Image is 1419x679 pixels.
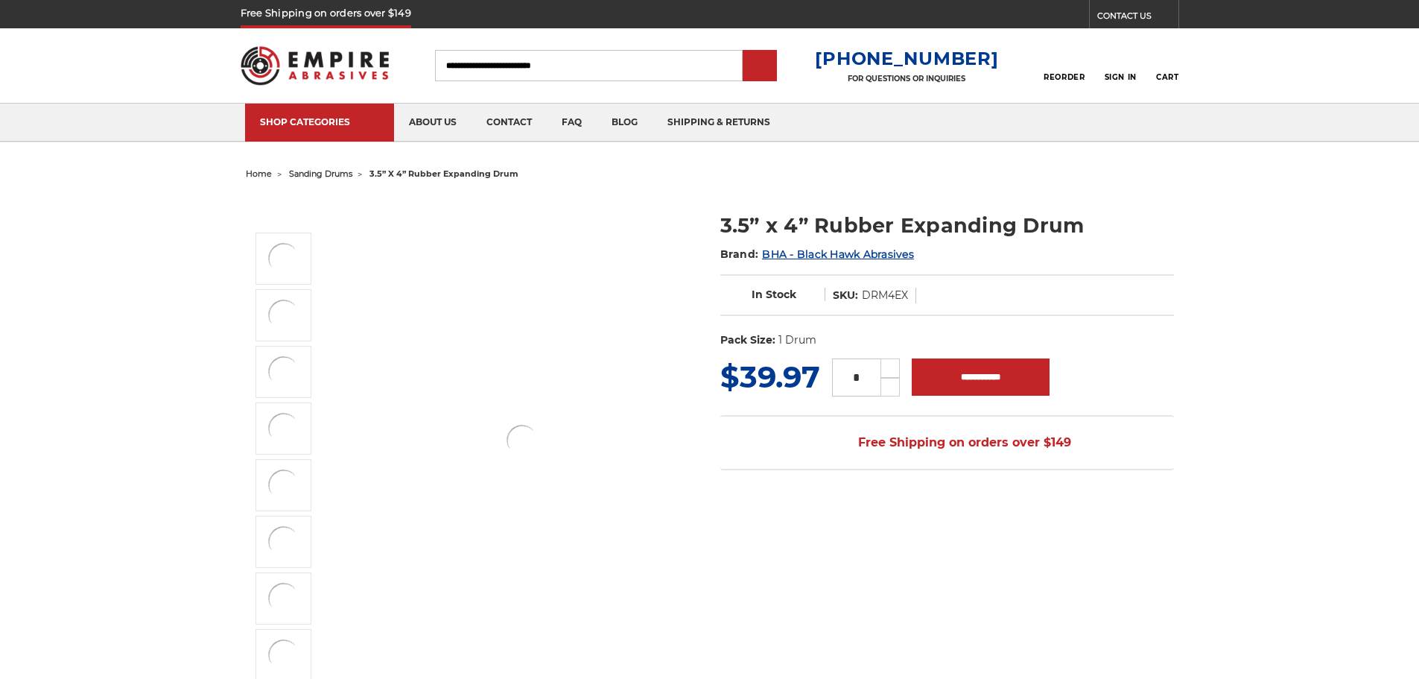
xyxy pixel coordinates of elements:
[1105,72,1137,82] span: Sign In
[1044,49,1085,81] a: Reorder
[289,168,352,179] a: sanding drums
[260,116,379,127] div: SHOP CATEGORIES
[394,104,472,142] a: about us
[778,332,816,348] dd: 1 Drum
[1097,7,1178,28] a: CONTACT US
[265,297,302,334] img: 3.5 inch x 4 inch expanding drum
[752,288,796,301] span: In Stock
[472,104,547,142] a: contact
[815,74,998,83] p: FOR QUESTIONS OR INQUIRIES
[1044,72,1085,82] span: Reorder
[720,332,775,348] dt: Pack Size:
[745,51,775,81] input: Submit
[720,359,820,395] span: $39.97
[822,428,1071,458] span: Free Shipping on orders over $149
[504,422,541,459] img: 3.5 inch rubber expanding drum for sanding belt
[265,353,302,391] img: Rubber expanding wheel for sanding drum
[1156,72,1178,82] span: Cart
[653,104,785,142] a: shipping & returns
[265,523,302,560] img: 3.5” x 4” Rubber Expanding Drum
[720,211,1174,240] h1: 3.5” x 4” Rubber Expanding Drum
[246,168,272,179] a: home
[265,467,302,504] img: 3.5” x 4” Rubber Expanding Drum
[833,288,858,303] dt: SKU:
[265,580,302,617] img: 3.5” x 4” Rubber Expanding Drum
[265,410,302,447] img: 3.5” x 4” Rubber Expanding Drum
[245,104,394,142] a: SHOP CATEGORIES
[369,168,518,179] span: 3.5” x 4” rubber expanding drum
[265,637,302,674] img: 3.5” x 4” Rubber Expanding Drum
[241,37,390,95] img: Empire Abrasives
[762,247,914,261] a: BHA - Black Hawk Abrasives
[815,48,998,69] a: [PHONE_NUMBER]
[597,104,653,142] a: blog
[1156,49,1178,82] a: Cart
[547,104,597,142] a: faq
[862,288,908,303] dd: DRM4EX
[265,240,302,277] img: 3.5 inch rubber expanding drum for sanding belt
[720,247,759,261] span: Brand:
